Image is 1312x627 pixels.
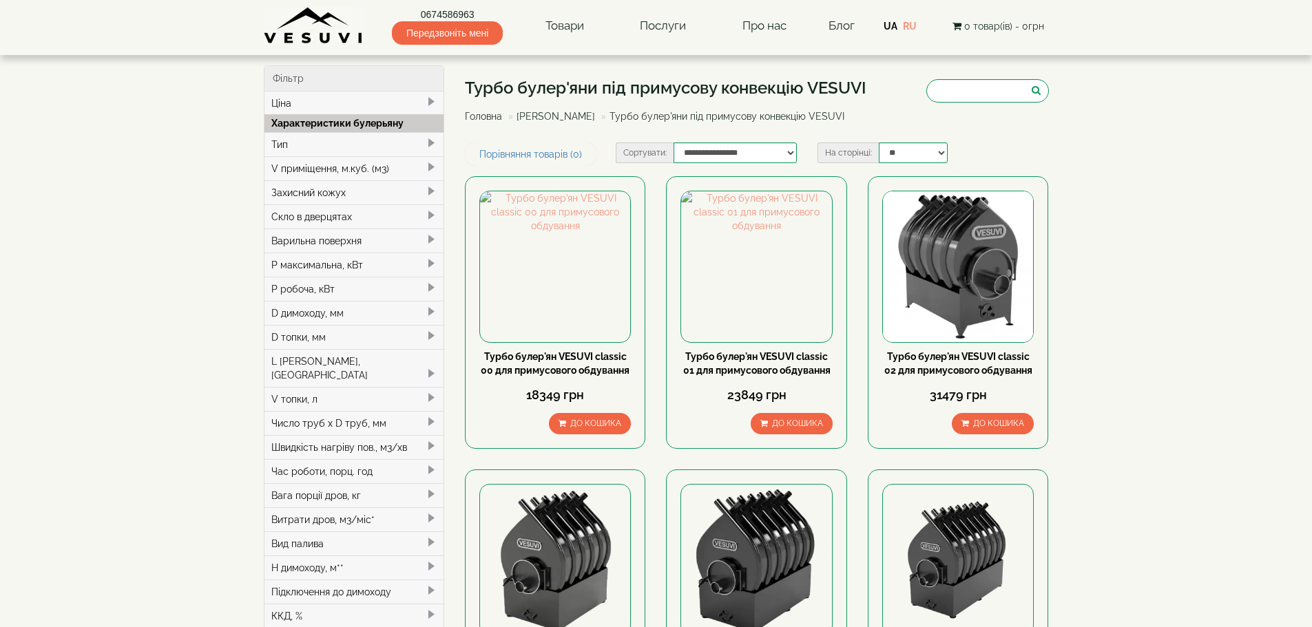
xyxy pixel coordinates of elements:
[264,387,444,411] div: V топки, л
[683,351,831,376] a: Турбо булер'ян VESUVI classic 01 для примусового обдування
[264,92,444,115] div: Ціна
[517,111,595,122] a: [PERSON_NAME]
[882,386,1034,404] div: 31479 грн
[751,413,833,434] button: До кошика
[626,10,700,42] a: Послуги
[481,351,629,376] a: Турбо булер'ян VESUVI classic 00 для примусового обдування
[264,114,444,132] div: Характеристики булерьяну
[264,132,444,156] div: Тип
[681,191,831,341] img: Турбо булер'ян VESUVI classic 01 для примусового обдування
[264,555,444,580] div: H димоходу, м**
[264,459,444,483] div: Час роботи, порц. год
[264,483,444,507] div: Вага порції дров, кг
[549,413,631,434] button: До кошика
[829,19,855,32] a: Блог
[465,111,502,122] a: Головна
[264,7,364,45] img: Завод VESUVI
[264,204,444,229] div: Скло в дверцятах
[729,10,800,42] a: Про нас
[884,351,1032,376] a: Турбо булер'ян VESUVI classic 02 для примусового обдування
[264,156,444,180] div: V приміщення, м.куб. (м3)
[532,10,598,42] a: Товари
[264,435,444,459] div: Швидкість нагріву пов., м3/хв
[480,191,630,341] img: Турбо булер'ян VESUVI classic 00 для примусового обдування
[264,507,444,531] div: Витрати дров, м3/міс*
[883,191,1033,341] img: Турбо булер'ян VESUVI classic 02 для примусового обдування
[772,418,823,428] span: До кошика
[598,109,844,123] li: Турбо булер'яни під примусову конвекцію VESUVI
[392,8,503,21] a: 0674586963
[479,386,631,404] div: 18349 грн
[973,418,1024,428] span: До кошика
[264,411,444,435] div: Число труб x D труб, мм
[884,21,897,32] a: UA
[616,142,674,163] label: Сортувати:
[818,142,879,163] label: На сторінці:
[465,142,596,166] a: Порівняння товарів (0)
[392,21,503,45] span: Передзвоніть мені
[264,253,444,277] div: P максимальна, кВт
[264,180,444,204] div: Захисний кожух
[264,66,444,92] div: Фільтр
[264,229,444,253] div: Варильна поверхня
[264,301,444,325] div: D димоходу, мм
[680,386,832,404] div: 23849 грн
[264,325,444,349] div: D топки, мм
[964,21,1044,32] span: 0 товар(ів) - 0грн
[264,531,444,555] div: Вид палива
[465,79,866,97] h1: Турбо булер'яни під примусову конвекцію VESUVI
[952,413,1034,434] button: До кошика
[903,21,917,32] a: RU
[570,418,621,428] span: До кошика
[264,580,444,604] div: Підключення до димоходу
[948,19,1048,34] button: 0 товар(ів) - 0грн
[264,349,444,387] div: L [PERSON_NAME], [GEOGRAPHIC_DATA]
[264,277,444,301] div: P робоча, кВт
